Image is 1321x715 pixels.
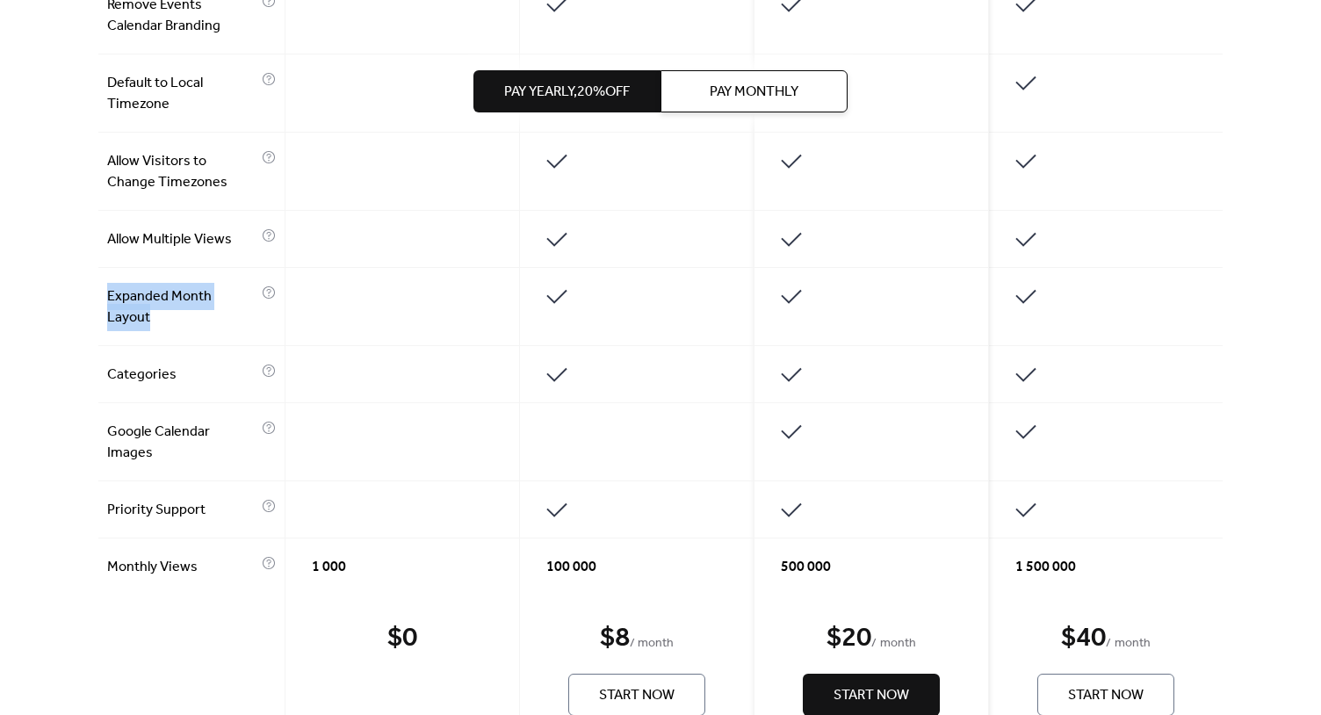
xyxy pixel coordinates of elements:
[504,82,630,103] span: Pay Yearly, 20% off
[107,151,257,193] span: Allow Visitors to Change Timezones
[107,286,257,329] span: Expanded Month Layout
[834,685,909,706] span: Start Now
[1068,685,1144,706] span: Start Now
[546,557,596,578] span: 100 000
[107,500,257,521] span: Priority Support
[1015,557,1076,578] span: 1 500 000
[107,73,257,115] span: Default to Local Timezone
[600,621,630,656] div: $ 8
[599,685,675,706] span: Start Now
[1106,633,1150,654] span: / month
[781,557,831,578] span: 500 000
[630,633,674,654] span: / month
[473,70,660,112] button: Pay Yearly,20%off
[660,70,848,112] button: Pay Monthly
[827,621,871,656] div: $ 20
[312,557,346,578] span: 1 000
[107,365,257,386] span: Categories
[871,633,915,654] span: / month
[107,557,257,578] span: Monthly Views
[387,621,417,656] div: $ 0
[107,422,257,464] span: Google Calendar Images
[710,82,798,103] span: Pay Monthly
[107,229,257,250] span: Allow Multiple Views
[1061,621,1106,656] div: $ 40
